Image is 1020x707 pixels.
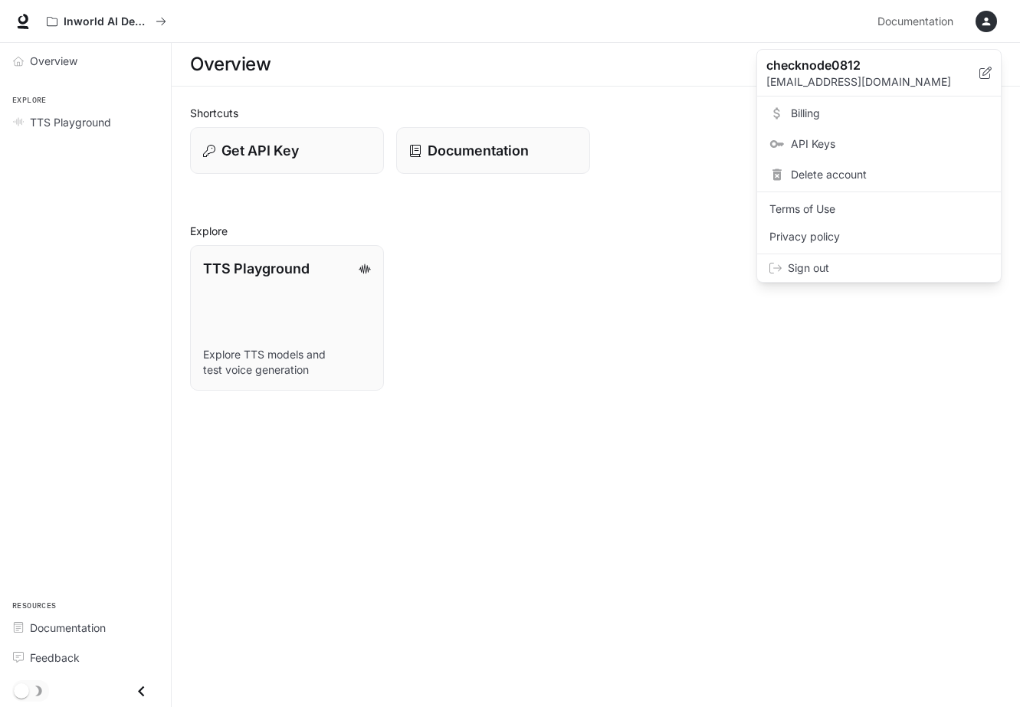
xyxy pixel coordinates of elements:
p: [EMAIL_ADDRESS][DOMAIN_NAME] [766,74,979,90]
a: API Keys [760,130,998,158]
div: checknode0812[EMAIL_ADDRESS][DOMAIN_NAME] [757,50,1001,97]
span: Privacy policy [769,229,989,244]
span: API Keys [791,136,989,152]
span: Billing [791,106,989,121]
a: Terms of Use [760,195,998,223]
span: Terms of Use [769,201,989,217]
a: Privacy policy [760,223,998,250]
div: Delete account [760,161,998,188]
div: Sign out [757,254,1001,282]
span: Delete account [791,167,989,182]
span: Sign out [788,260,989,276]
a: Billing [760,100,998,127]
p: checknode0812 [766,56,955,74]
